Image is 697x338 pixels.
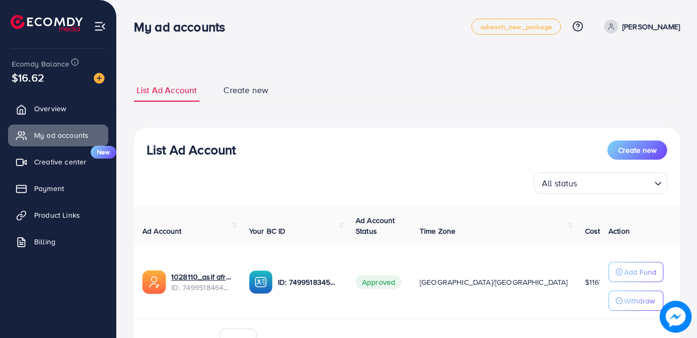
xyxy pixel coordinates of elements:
span: ID: 7499518464319782928 [171,282,232,293]
span: Overview [34,103,66,114]
img: image [94,73,105,84]
button: Create new [607,141,667,160]
span: adreach_new_package [480,23,552,30]
a: Payment [8,178,108,199]
span: My ad accounts [34,130,89,141]
span: Create new [618,145,656,155]
span: $1167.01 [585,277,612,287]
span: Cost [585,226,600,236]
span: Time Zone [420,226,455,236]
p: ID: 7499518345713188865 [278,276,339,288]
div: <span class='underline'>1028110_asif afridi_1746117718273</span></br>7499518464319782928 [171,271,232,293]
input: Search for option [581,174,650,191]
p: [PERSON_NAME] [622,20,680,33]
span: [GEOGRAPHIC_DATA]/[GEOGRAPHIC_DATA] [420,277,568,287]
a: Creative centerNew [8,151,108,172]
span: Payment [34,183,64,194]
img: menu [94,20,106,32]
p: Withdraw [624,294,655,307]
span: List Ad Account [137,84,197,96]
span: Creative center [34,156,86,167]
p: Add Fund [624,266,656,278]
span: Create new [223,84,268,96]
a: Product Links [8,204,108,226]
button: Withdraw [608,291,663,311]
span: Ad Account Status [356,215,395,236]
span: $16.62 [12,70,44,85]
h3: My ad accounts [134,19,234,35]
span: Your BC ID [249,226,286,236]
a: [PERSON_NAME] [600,20,680,34]
span: Ecomdy Balance [12,59,69,69]
img: logo [11,15,83,31]
span: Billing [34,236,55,247]
button: Add Fund [608,262,663,282]
a: Overview [8,98,108,119]
a: 1028110_asif afridi_1746117718273 [171,271,232,282]
a: My ad accounts [8,125,108,146]
a: adreach_new_package [471,19,561,35]
span: All status [540,176,580,191]
span: Approved [356,275,402,289]
a: Billing [8,231,108,252]
img: ic-ads-acc.e4c84228.svg [142,270,166,294]
span: Ad Account [142,226,182,236]
span: New [91,146,116,159]
img: ic-ba-acc.ded83a64.svg [249,270,273,294]
span: Action [608,226,630,236]
div: Search for option [534,172,667,194]
img: image [660,301,692,333]
h3: List Ad Account [147,142,236,158]
span: Product Links [34,210,80,220]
